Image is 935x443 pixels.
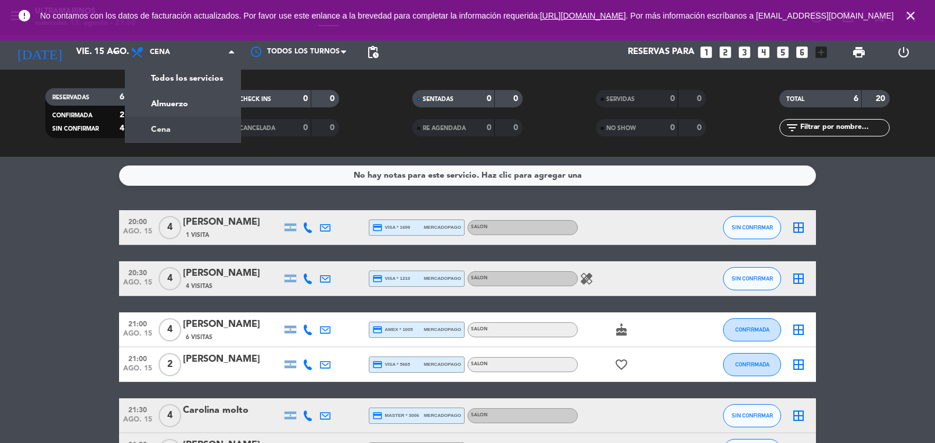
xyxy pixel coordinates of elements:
[372,222,410,233] span: visa * 1699
[123,279,152,292] span: ago. 15
[159,267,181,290] span: 4
[699,45,714,60] i: looks_one
[159,318,181,341] span: 4
[372,325,383,335] i: credit_card
[737,45,752,60] i: looks_3
[792,221,805,235] i: border_all
[9,39,70,65] i: [DATE]
[471,413,488,417] span: SALON
[513,95,520,103] strong: 0
[471,327,488,332] span: SALON
[125,117,240,142] a: Cena
[540,11,626,20] a: [URL][DOMAIN_NAME]
[354,169,582,182] div: No hay notas para este servicio. Haz clic para agregar una
[239,96,271,102] span: CHECK INS
[876,95,887,103] strong: 20
[52,113,92,118] span: CONFIRMADA
[150,48,170,56] span: Cena
[372,222,383,233] i: credit_card
[303,95,308,103] strong: 0
[183,317,282,332] div: [PERSON_NAME]
[239,125,275,131] span: CANCELADA
[123,416,152,429] span: ago. 15
[186,230,209,240] span: 1 Visita
[732,275,773,282] span: SIN CONFIRMAR
[852,45,866,59] span: print
[786,96,804,102] span: TOTAL
[423,125,466,131] span: RE AGENDADA
[424,412,461,419] span: mercadopago
[735,326,769,333] span: CONFIRMADA
[123,228,152,241] span: ago. 15
[792,409,805,423] i: border_all
[723,318,781,341] button: CONFIRMADA
[670,95,675,103] strong: 0
[697,95,704,103] strong: 0
[125,91,240,117] a: Almuerzo
[732,412,773,419] span: SIN CONFIRMAR
[423,96,454,102] span: SENTADAS
[120,111,124,119] strong: 2
[125,66,240,91] a: Todos los servicios
[159,353,181,376] span: 2
[372,410,383,421] i: credit_card
[17,9,31,23] i: error
[628,47,695,57] span: Reservas para
[471,225,488,229] span: SALON
[606,96,635,102] span: SERVIDAS
[123,265,152,279] span: 20:30
[424,326,461,333] span: mercadopago
[123,365,152,378] span: ago. 15
[904,9,918,23] i: close
[723,216,781,239] button: SIN CONFIRMAR
[471,362,488,366] span: SALON
[52,95,89,100] span: RESERVADAS
[424,361,461,368] span: mercadopago
[897,45,911,59] i: power_settings_new
[614,358,628,372] i: favorite_border
[366,45,380,59] span: pending_actions
[372,359,410,370] span: visa * 5665
[183,215,282,230] div: [PERSON_NAME]
[424,224,461,231] span: mercadopago
[471,276,488,280] span: SALON
[424,275,461,282] span: mercadopago
[183,403,282,418] div: Carolina molto
[372,273,383,284] i: credit_card
[626,11,894,20] a: . Por más información escríbanos a [EMAIL_ADDRESS][DOMAIN_NAME]
[120,124,124,132] strong: 4
[487,124,491,132] strong: 0
[123,214,152,228] span: 20:00
[756,45,771,60] i: looks_4
[108,45,122,59] i: arrow_drop_down
[159,404,181,427] span: 4
[123,316,152,330] span: 21:00
[186,282,213,291] span: 4 Visitas
[792,272,805,286] i: border_all
[606,125,636,131] span: NO SHOW
[183,352,282,367] div: [PERSON_NAME]
[670,124,675,132] strong: 0
[159,216,181,239] span: 4
[303,124,308,132] strong: 0
[775,45,790,60] i: looks_5
[614,323,628,337] i: cake
[120,93,124,101] strong: 6
[718,45,733,60] i: looks_two
[372,273,410,284] span: visa * 1210
[882,35,926,70] div: LOG OUT
[697,124,704,132] strong: 0
[123,402,152,416] span: 21:30
[372,359,383,370] i: credit_card
[792,358,805,372] i: border_all
[723,353,781,376] button: CONFIRMADA
[40,11,894,20] span: No contamos con los datos de facturación actualizados. Por favor use este enlance a la brevedad p...
[487,95,491,103] strong: 0
[723,404,781,427] button: SIN CONFIRMAR
[732,224,773,230] span: SIN CONFIRMAR
[792,323,805,337] i: border_all
[183,266,282,281] div: [PERSON_NAME]
[330,95,337,103] strong: 0
[52,126,99,132] span: SIN CONFIRMAR
[785,121,799,135] i: filter_list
